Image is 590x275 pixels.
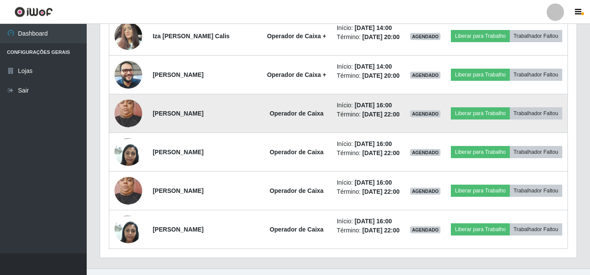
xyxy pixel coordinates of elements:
[153,149,203,156] strong: [PERSON_NAME]
[153,110,203,117] strong: [PERSON_NAME]
[355,218,392,225] time: [DATE] 16:00
[362,227,400,234] time: [DATE] 22:00
[510,69,562,81] button: Trabalhador Faltou
[14,7,53,17] img: CoreUI Logo
[337,149,400,158] li: Término:
[337,101,400,110] li: Início:
[410,188,440,195] span: AGENDADO
[355,102,392,109] time: [DATE] 16:00
[410,110,440,117] span: AGENDADO
[114,172,142,209] img: 1725884204403.jpeg
[510,223,562,235] button: Trabalhador Faltou
[451,30,509,42] button: Liberar para Trabalho
[337,23,400,33] li: Início:
[355,24,392,31] time: [DATE] 14:00
[114,95,142,132] img: 1725884204403.jpeg
[362,188,400,195] time: [DATE] 22:00
[337,187,400,196] li: Término:
[114,211,142,248] img: 1678454090194.jpeg
[270,187,324,194] strong: Operador de Caixa
[362,111,400,118] time: [DATE] 22:00
[153,71,203,78] strong: [PERSON_NAME]
[267,71,326,78] strong: Operador de Caixa +
[114,133,142,170] img: 1678454090194.jpeg
[270,110,324,117] strong: Operador de Caixa
[337,139,400,149] li: Início:
[114,56,142,93] img: 1755090695387.jpeg
[362,72,400,79] time: [DATE] 20:00
[451,223,509,235] button: Liberar para Trabalho
[410,33,440,40] span: AGENDADO
[362,33,400,40] time: [DATE] 20:00
[510,107,562,119] button: Trabalhador Faltou
[510,146,562,158] button: Trabalhador Faltou
[355,179,392,186] time: [DATE] 16:00
[451,146,509,158] button: Liberar para Trabalho
[355,63,392,70] time: [DATE] 14:00
[410,226,440,233] span: AGENDADO
[451,107,509,119] button: Liberar para Trabalho
[270,149,324,156] strong: Operador de Caixa
[114,17,142,54] img: 1754675382047.jpeg
[355,140,392,147] time: [DATE] 16:00
[270,226,324,233] strong: Operador de Caixa
[337,110,400,119] li: Término:
[410,149,440,156] span: AGENDADO
[337,33,400,42] li: Término:
[510,185,562,197] button: Trabalhador Faltou
[510,30,562,42] button: Trabalhador Faltou
[337,226,400,235] li: Término:
[153,33,229,40] strong: Iza [PERSON_NAME] Calis
[153,187,203,194] strong: [PERSON_NAME]
[451,185,509,197] button: Liberar para Trabalho
[153,226,203,233] strong: [PERSON_NAME]
[337,178,400,187] li: Início:
[337,217,400,226] li: Início:
[410,72,440,79] span: AGENDADO
[451,69,509,81] button: Liberar para Trabalho
[337,71,400,80] li: Término:
[362,149,400,156] time: [DATE] 22:00
[337,62,400,71] li: Início:
[267,33,326,40] strong: Operador de Caixa +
